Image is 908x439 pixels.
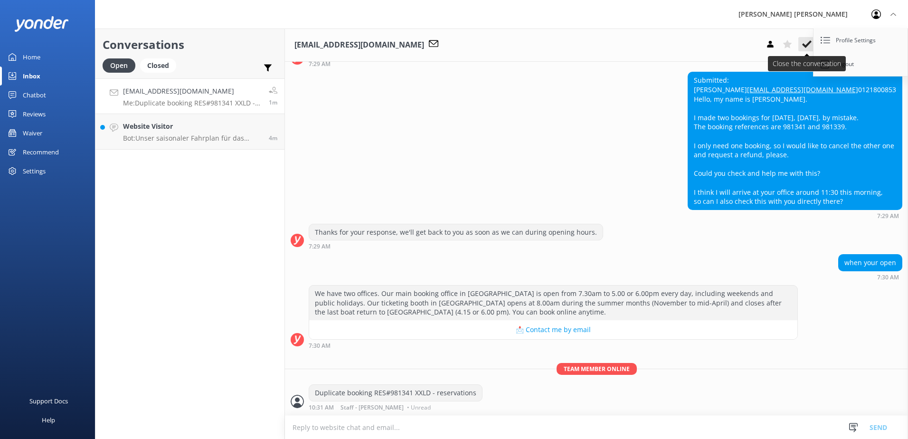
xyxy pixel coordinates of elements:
div: Settings [23,162,46,181]
p: Bot: Unser saisonaler Fahrplan für das Wassertaxi, einschließlich der Abfahrtszeiten, ist hier zu... [123,134,262,143]
a: Open [103,60,140,70]
span: • Unread [407,405,431,410]
div: Home [23,48,40,67]
a: Website VisitorBot:Unser saisonaler Fahrplan für das Wassertaxi, einschließlich der Abfahrtszeite... [95,114,284,150]
div: Reviews [23,105,46,124]
strong: 7:30 AM [877,275,899,280]
img: yonder-white-logo.png [14,16,69,32]
strong: 7:30 AM [309,343,331,349]
h4: Website Visitor [123,121,262,132]
div: Duplicate booking RES#981341 XXLD - reservations [309,385,482,401]
div: Sep 13 2025 07:29am (UTC +12:00) Pacific/Auckland [309,60,798,67]
div: Sep 13 2025 07:29am (UTC +12:00) Pacific/Auckland [309,243,603,249]
div: Sep 13 2025 07:30am (UTC +12:00) Pacific/Auckland [309,342,798,349]
a: [EMAIL_ADDRESS][DOMAIN_NAME]Me:Duplicate booking RES#981341 XXLD - reservations1m [95,78,284,114]
div: Inbox [23,67,40,86]
div: Thanks for your response, we'll get back to you as soon as we can during opening hours. [309,224,603,240]
strong: 10:31 AM [309,405,334,410]
div: Help [42,410,55,429]
div: We have two offices. Our main booking office in [GEOGRAPHIC_DATA] is open from 7.30am to 5.00 or ... [309,286,797,320]
p: Me: Duplicate booking RES#981341 XXLD - reservations [123,99,262,107]
a: Closed [140,60,181,70]
span: Sep 13 2025 10:28am (UTC +12:00) Pacific/Auckland [269,134,277,142]
span: Sep 13 2025 10:31am (UTC +12:00) Pacific/Auckland [269,98,277,106]
div: Closed [140,58,176,73]
div: when your open [839,255,902,271]
div: Sep 13 2025 07:29am (UTC +12:00) Pacific/Auckland [688,212,902,219]
div: Open [103,58,135,73]
span: Team member online [557,363,637,375]
h4: [EMAIL_ADDRESS][DOMAIN_NAME] [123,86,262,96]
strong: 7:29 AM [309,244,331,249]
div: Submitted: [PERSON_NAME] 0121800853 Hello, my name is [PERSON_NAME]. I made two bookings for [DAT... [688,72,902,209]
div: Waiver [23,124,42,143]
a: [EMAIL_ADDRESS][DOMAIN_NAME] [747,85,858,94]
div: Chatbot [23,86,46,105]
span: Staff - [PERSON_NAME] [340,405,404,410]
button: 📩 Contact me by email [309,320,797,339]
h3: [EMAIL_ADDRESS][DOMAIN_NAME] [294,39,424,51]
div: Sep 13 2025 10:31am (UTC +12:00) Pacific/Auckland [309,404,482,410]
div: Recommend [23,143,59,162]
strong: 7:29 AM [877,213,899,219]
h2: Conversations [103,36,277,54]
div: Sep 13 2025 07:30am (UTC +12:00) Pacific/Auckland [838,274,902,280]
strong: 7:29 AM [309,61,331,67]
div: Support Docs [29,391,68,410]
